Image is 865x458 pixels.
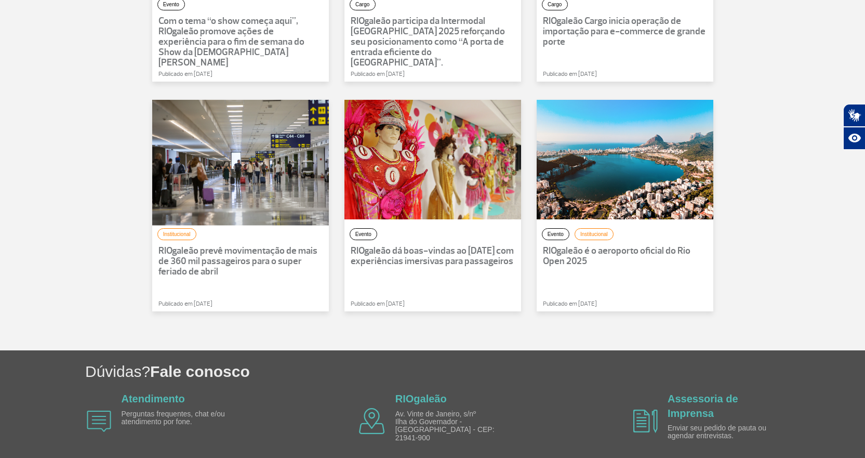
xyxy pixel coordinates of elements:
p: Publicado em [DATE] [158,299,351,309]
p: Enviar seu pedido de pauta ou agendar entrevistas. [668,424,787,440]
img: airplane icon [633,410,658,433]
p: RIOgaleão prevê movimentação de mais de 360 mil passageiros para o super feriado de abril [158,246,323,277]
p: Perguntas frequentes, chat e/ou atendimento por fone. [122,410,241,426]
button: Evento [542,228,569,240]
a: Assessoria de Imprensa [668,393,738,418]
p: RIOgaleão dá boas-vindas ao [DATE] com experiências imersivas para passageiros [351,246,515,267]
p: Publicado em [DATE] [351,299,543,309]
div: Plugin de acessibilidade da Hand Talk. [843,104,865,150]
a: RIOgaleão [395,393,447,404]
a: Atendimento [122,393,185,404]
h1: Dúvidas? [85,361,865,382]
p: Publicado em [DATE] [543,70,735,79]
button: Institucional [575,228,614,240]
p: Av. Vinte de Janeiro, s/nº Ilha do Governador - [GEOGRAPHIC_DATA] - CEP: 21941-900 [395,410,515,442]
button: Evento [350,228,377,240]
p: RIOgaleão Cargo inicia operação de importação para e-commerce de grande porte [543,16,707,47]
p: Publicado em [DATE] [158,70,351,79]
p: RIOgaleão participa da Intermodal [GEOGRAPHIC_DATA] 2025 reforçando seu posicionamento como “A po... [351,16,515,68]
p: Com o tema “o show começa aqui”, RIOgaleão promove ações de experiência para o fim de semana do S... [158,16,323,68]
p: Publicado em [DATE] [351,70,543,79]
img: airplane icon [87,411,111,432]
p: RIOgaleão é o aeroporto oficial do Rio Open 2025 [543,246,707,267]
button: Abrir recursos assistivos. [843,127,865,150]
p: Publicado em [DATE] [543,299,735,309]
span: Fale conosco [150,363,250,380]
button: Institucional [157,228,196,240]
button: Abrir tradutor de língua de sinais. [843,104,865,127]
img: airplane icon [359,408,385,434]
